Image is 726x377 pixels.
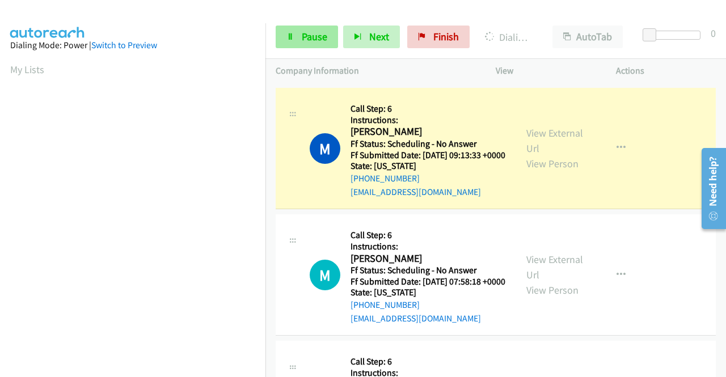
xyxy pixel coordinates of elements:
[276,26,338,48] a: Pause
[310,260,340,290] div: The call is yet to be attempted
[10,39,255,52] div: Dialing Mode: Power |
[351,230,505,241] h5: Call Step: 6
[310,260,340,290] h1: M
[369,30,389,43] span: Next
[351,299,420,310] a: [PHONE_NUMBER]
[351,252,502,265] h2: [PERSON_NAME]
[351,241,505,252] h5: Instructions:
[351,138,505,150] h5: Ff Status: Scheduling - No Answer
[351,356,506,367] h5: Call Step: 6
[433,30,459,43] span: Finish
[276,64,475,78] p: Company Information
[496,64,596,78] p: View
[302,30,327,43] span: Pause
[351,265,505,276] h5: Ff Status: Scheduling - No Answer
[485,29,532,45] p: Dialing [PERSON_NAME]
[552,26,623,48] button: AutoTab
[526,126,583,155] a: View External Url
[10,63,44,76] a: My Lists
[351,276,505,287] h5: Ff Submitted Date: [DATE] 07:58:18 +0000
[526,157,579,170] a: View Person
[351,103,505,115] h5: Call Step: 6
[91,40,157,50] a: Switch to Preview
[351,115,505,126] h5: Instructions:
[407,26,470,48] a: Finish
[648,31,700,40] div: Delay between calls (in seconds)
[351,160,505,172] h5: State: [US_STATE]
[310,133,340,164] h1: M
[616,64,716,78] p: Actions
[351,173,420,184] a: [PHONE_NUMBER]
[343,26,400,48] button: Next
[526,283,579,296] a: View Person
[351,287,505,298] h5: State: [US_STATE]
[351,313,481,324] a: [EMAIL_ADDRESS][DOMAIN_NAME]
[694,143,726,234] iframe: Resource Center
[351,125,502,138] h2: [PERSON_NAME]
[351,150,505,161] h5: Ff Submitted Date: [DATE] 09:13:33 +0000
[526,253,583,281] a: View External Url
[351,187,481,197] a: [EMAIL_ADDRESS][DOMAIN_NAME]
[711,26,716,41] div: 0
